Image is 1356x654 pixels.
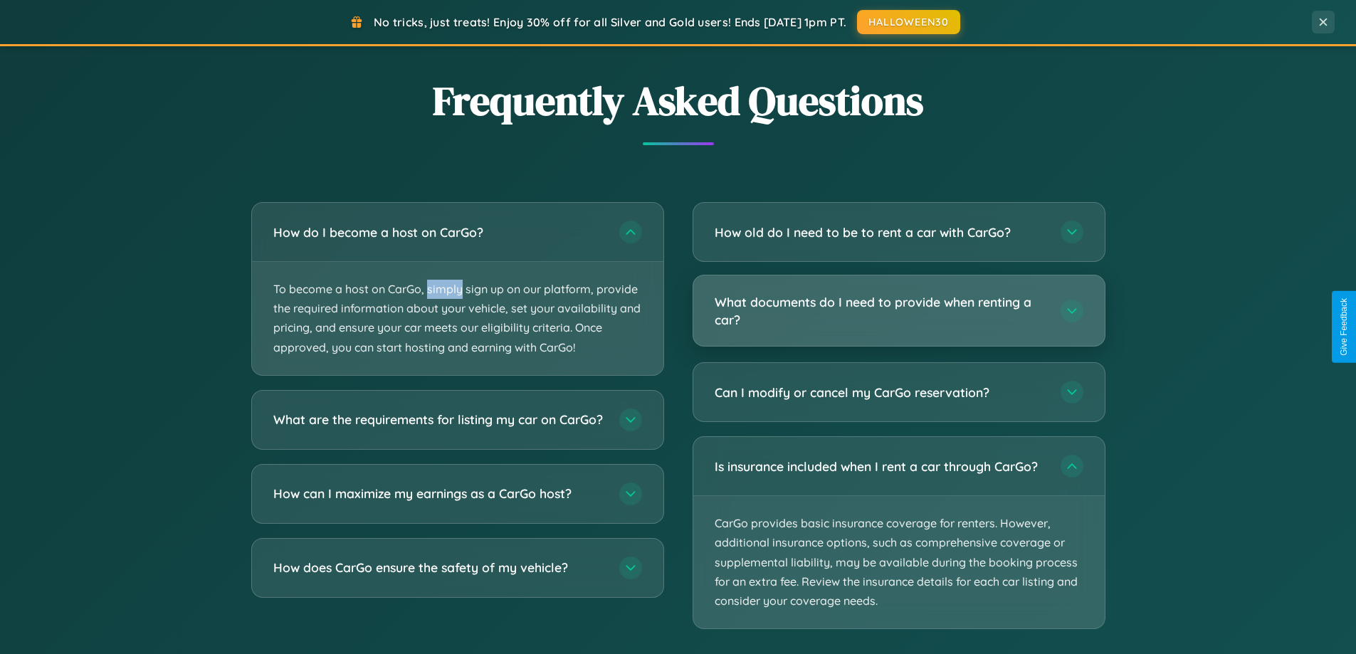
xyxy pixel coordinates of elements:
[273,485,605,502] h3: How can I maximize my earnings as a CarGo host?
[273,559,605,576] h3: How does CarGo ensure the safety of my vehicle?
[857,10,960,34] button: HALLOWEEN30
[251,73,1105,128] h2: Frequently Asked Questions
[1339,298,1349,356] div: Give Feedback
[715,223,1046,241] h3: How old do I need to be to rent a car with CarGo?
[693,496,1105,628] p: CarGo provides basic insurance coverage for renters. However, additional insurance options, such ...
[273,411,605,428] h3: What are the requirements for listing my car on CarGo?
[374,15,846,29] span: No tricks, just treats! Enjoy 30% off for all Silver and Gold users! Ends [DATE] 1pm PT.
[715,293,1046,328] h3: What documents do I need to provide when renting a car?
[252,262,663,375] p: To become a host on CarGo, simply sign up on our platform, provide the required information about...
[715,458,1046,475] h3: Is insurance included when I rent a car through CarGo?
[715,384,1046,401] h3: Can I modify or cancel my CarGo reservation?
[273,223,605,241] h3: How do I become a host on CarGo?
